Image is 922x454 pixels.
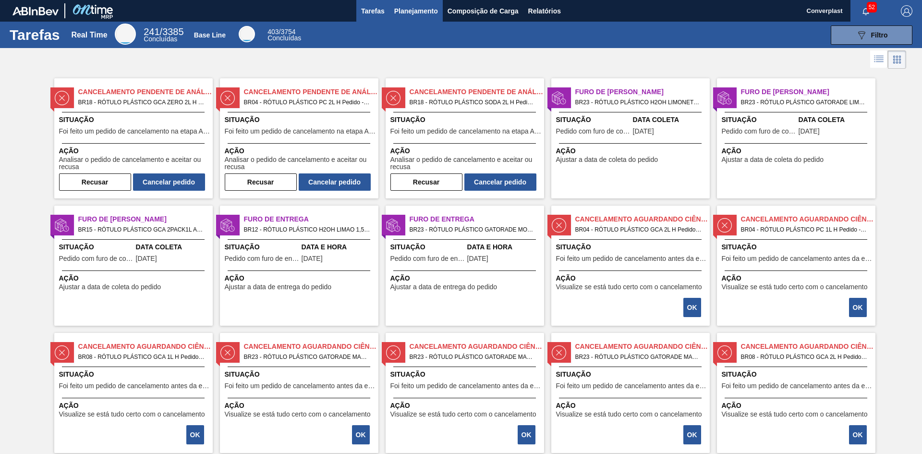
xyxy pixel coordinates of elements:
img: status [552,345,566,360]
button: OK [849,298,867,317]
div: Visão em Cards [888,50,906,69]
span: 16/08/2025 [633,128,654,135]
span: Situação [390,115,542,125]
span: BR18 - RÓTULO PLÁSTICO SODA 2L H Pedido - 2009898 [410,97,536,108]
span: Visualize se está tudo certo com o cancelamento [722,283,868,291]
span: Situação [722,369,873,380]
span: Composição de Carga [448,5,519,17]
button: OK [352,425,370,444]
span: Foi feito um pedido de cancelamento antes da etapa de aguardando faturamento [59,382,210,390]
span: Foi feito um pedido de cancelamento na etapa Aguardando Faturamento [390,128,542,135]
button: OK [683,298,701,317]
div: Visão em Lista [870,50,888,69]
div: Completar tarefa: 29910735 [850,297,868,318]
button: Cancelar pedido [133,173,205,191]
span: Situação [59,369,210,380]
img: status [220,91,235,105]
span: Foi feito um pedido de cancelamento antes da etapa de aguardando faturamento [390,382,542,390]
span: BR23 - RÓTULO PLÁSTICO GATORADE MARACACUJÁ 500ML H Pedido - 1534321 [410,352,536,362]
span: 25/08/2025 [136,255,157,262]
span: 52 [867,2,877,12]
span: Visualize se está tudo certo com o cancelamento [59,411,205,418]
div: Real Time [144,28,183,42]
img: status [220,218,235,233]
img: TNhmsLtSVTkK8tSr43FrP2fwEKptu5GPRR3wAAAABJRU5ErkJggg== [12,7,59,15]
span: Foi feito um pedido de cancelamento na etapa Aguardando Faturamento [225,128,376,135]
span: Foi feito um pedido de cancelamento antes da etapa de aguardando faturamento [556,255,707,262]
img: status [386,91,400,105]
span: Ação [390,273,542,283]
span: Situação [556,369,707,380]
span: BR23 - RÓTULO PLÁSTICO H2OH LIMONETO 1,5L H Pedido - 2007578 [575,97,702,108]
div: Completar tarefa: 29902987 [390,172,536,191]
button: Cancelar pedido [299,173,371,191]
span: Ação [556,146,707,156]
span: BR08 - RÓTULO PLÁSTICO GCA 2L H Pedido - 1534902 [741,352,868,362]
img: status [55,91,69,105]
span: Concluídas [267,34,301,42]
span: 13/06/2025 [799,128,820,135]
img: Logout [901,5,912,17]
div: Completar tarefa: 29902985 [59,172,205,191]
span: Pedido com furo de entrega [225,255,299,262]
span: BR08 - RÓTULO PLÁSTICO GCA 1L H Pedido - 1533926 [78,352,205,362]
img: status [717,218,732,233]
button: OK [849,425,867,444]
span: Data Coleta [799,115,873,125]
span: Ação [556,401,707,411]
span: Tarefas [361,5,385,17]
span: Ação [225,401,376,411]
span: Cancelamento aguardando ciência [575,214,710,224]
span: Relatórios [528,5,561,17]
img: status [386,345,400,360]
button: Recusar [59,173,131,191]
span: BR23 - RÓTULO PLÁSTICO GATORADE LIMÃO 500ML AH Pedido - 1969432 [741,97,868,108]
span: Ação [225,146,376,156]
span: Ajustar a data de coleta do pedido [59,283,161,291]
span: Analisar o pedido de cancelamento e aceitar ou recusa [225,156,376,171]
span: Analisar o pedido de cancelamento e aceitar ou recusa [59,156,210,171]
span: Ação [59,273,210,283]
span: BR23 - RÓTULO PLÁSTICO GATORADE MARACACUJÁ 500ML H Pedido - 1534431 [575,352,702,362]
span: Situação [556,242,707,252]
img: status [717,345,732,360]
span: Ajustar a data de entrega do pedido [225,283,332,291]
div: Completar tarefa: 29910743 [684,424,702,445]
span: Foi feito um pedido de cancelamento na etapa Aguardando Faturamento [59,128,210,135]
img: status [717,91,732,105]
span: Cancelamento aguardando ciência [741,214,875,224]
span: Cancelamento Pendente de Análise [410,87,544,97]
button: Recusar [225,173,297,191]
span: Ação [225,273,376,283]
button: Recusar [390,173,462,191]
img: status [552,91,566,105]
span: Foi feito um pedido de cancelamento antes da etapa de aguardando faturamento [722,382,873,390]
span: BR04 - RÓTULO PLÁSTICO PC 2L H Pedido - 2010908 [244,97,371,108]
span: Situação [225,369,376,380]
span: Pedido com furo de coleta [556,128,631,135]
span: Ação [390,146,542,156]
span: Situação [59,115,210,125]
span: Ação [722,146,873,156]
div: Completar tarefa: 29910734 [684,297,702,318]
span: 403 [267,28,279,36]
span: 241 [144,26,159,37]
span: Analisar o pedido de cancelamento e aceitar ou recusa [390,156,542,171]
span: Foi feito um pedido de cancelamento antes da etapa de aguardando faturamento [556,382,707,390]
span: Ajustar a data de entrega do pedido [390,283,497,291]
span: Filtro [871,31,888,39]
button: Cancelar pedido [464,173,536,191]
div: Base Line [267,29,301,41]
span: Foi feito um pedido de cancelamento antes da etapa de aguardando faturamento [225,382,376,390]
div: Completar tarefa: 29910737 [187,424,205,445]
span: / 3754 [267,28,295,36]
span: Ajustar a data de coleta do pedido [556,156,658,163]
span: Visualize se está tudo certo com o cancelamento [390,411,536,418]
span: Furo de Coleta [78,214,213,224]
img: status [55,218,69,233]
div: Real Time [115,24,136,45]
span: Cancelamento aguardando ciência [78,342,213,352]
span: BR23 - RÓTULO PLÁSTICO GATORADE MORANGO 500ML AH Pedido - 1937160 [410,224,536,235]
button: OK [518,425,535,444]
span: 27/08/2025, [302,255,323,262]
